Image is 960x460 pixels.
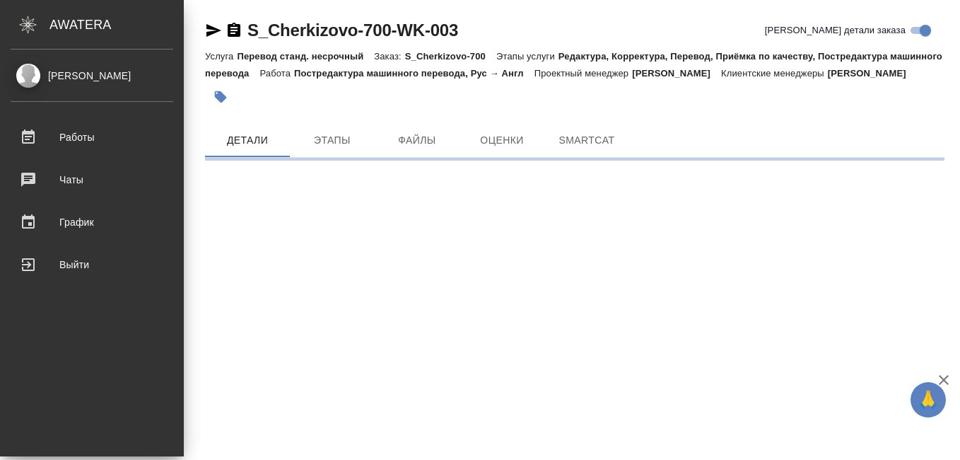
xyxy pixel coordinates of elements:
[374,51,404,62] p: Заказ:
[294,68,534,79] p: Постредактура машинного перевода, Рус → Англ
[828,68,917,79] p: [PERSON_NAME]
[205,22,222,39] button: Скопировать ссылку для ЯМессенджера
[11,254,173,275] div: Выйти
[4,205,180,240] a: График
[632,68,721,79] p: [PERSON_NAME]
[259,68,294,79] p: Работа
[405,51,496,62] p: S_Cherkizovo-700
[298,132,366,149] span: Этапы
[4,120,180,155] a: Работы
[205,81,236,113] button: Добавить тэг
[4,162,180,197] a: Чаты
[496,51,558,62] p: Этапы услуги
[765,23,906,38] span: [PERSON_NAME] детали заказа
[237,51,374,62] p: Перевод станд. несрочный
[11,212,173,233] div: График
[721,68,828,79] p: Клиентские менеджеры
[4,247,180,282] a: Выйти
[205,51,237,62] p: Услуга
[911,382,946,418] button: 🙏
[534,68,632,79] p: Проектный менеджер
[11,68,173,84] div: [PERSON_NAME]
[49,11,184,39] div: AWATERA
[247,21,458,40] a: S_Cherkizovo-700-WK-003
[553,132,621,149] span: SmartCat
[213,132,281,149] span: Детали
[205,51,942,79] p: Редактура, Корректура, Перевод, Приёмка по качеству, Постредактура машинного перевода
[383,132,451,149] span: Файлы
[11,127,173,148] div: Работы
[226,22,242,39] button: Скопировать ссылку
[916,385,940,415] span: 🙏
[468,132,536,149] span: Оценки
[11,169,173,190] div: Чаты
